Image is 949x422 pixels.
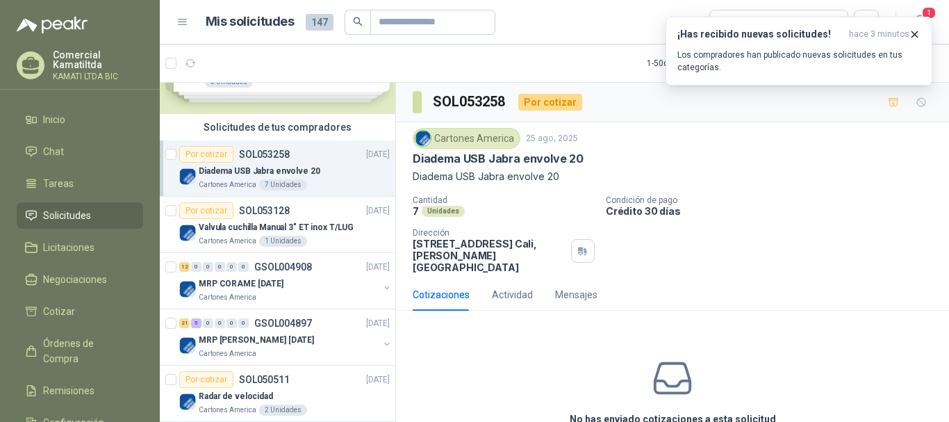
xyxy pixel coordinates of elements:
h3: SOL053258 [433,91,507,113]
div: 0 [226,318,237,328]
img: Company Logo [179,337,196,354]
button: ¡Has recibido nuevas solicitudes!hace 3 minutos Los compradores han publicado nuevas solicitudes ... [666,17,932,86]
div: 0 [203,262,213,272]
div: 0 [215,318,225,328]
img: Company Logo [179,281,196,298]
p: Los compradores han publicado nuevas solicitudes en tus categorías. [677,49,921,74]
div: Cotizaciones [413,287,470,302]
p: Diadema USB Jabra envolve 20 [413,152,584,166]
p: [STREET_ADDRESS] Cali , [PERSON_NAME][GEOGRAPHIC_DATA] [413,238,566,273]
div: 0 [238,262,249,272]
div: 7 Unidades [259,179,307,190]
span: Inicio [43,112,65,127]
div: Por cotizar [179,146,233,163]
span: Solicitudes [43,208,91,223]
span: Chat [43,144,64,159]
a: 12 0 0 0 0 0 GSOL004908[DATE] Company LogoMRP CORAME [DATE]Cartones America [179,259,393,303]
div: Por cotizar [179,202,233,219]
div: 1 Unidades [259,236,307,247]
span: Órdenes de Compra [43,336,130,366]
a: Tareas [17,170,143,197]
span: Licitaciones [43,240,94,255]
p: 7 [413,205,419,217]
span: 1 [921,6,936,19]
span: Negociaciones [43,272,107,287]
p: [DATE] [366,261,390,274]
p: Diadema USB Jabra envolve 20 [199,165,320,178]
div: 5 [191,318,201,328]
a: Chat [17,138,143,165]
div: 1 - 50 de 56 [647,52,727,74]
p: KAMATI LTDA BIC [53,72,143,81]
p: [DATE] [366,317,390,330]
p: GSOL004897 [254,318,312,328]
p: [DATE] [366,373,390,387]
div: Solicitudes de tus compradores [160,114,395,140]
div: Actividad [492,287,533,302]
div: 12 [179,262,190,272]
span: Tareas [43,176,74,191]
p: Cartones America [199,179,256,190]
p: [DATE] [366,204,390,218]
p: GSOL004908 [254,262,312,272]
div: Por cotizar [518,94,582,111]
img: Company Logo [415,131,431,146]
div: 0 [191,262,201,272]
img: Logo peakr [17,17,88,33]
img: Company Logo [179,225,196,241]
p: MRP [PERSON_NAME] [DATE] [199,334,314,347]
p: Dirección [413,228,566,238]
button: 1 [907,10,932,35]
p: SOL053258 [239,149,290,159]
p: SOL053128 [239,206,290,216]
p: Condición de pago [606,195,943,205]
div: Por cotizar [179,371,233,388]
a: Inicio [17,106,143,133]
a: 21 5 0 0 0 0 GSOL004897[DATE] Company LogoMRP [PERSON_NAME] [DATE]Cartones America [179,315,393,359]
a: Órdenes de Compra [17,330,143,372]
div: 0 [203,318,213,328]
div: 0 [215,262,225,272]
a: Negociaciones [17,266,143,293]
span: hace 3 minutos [849,29,909,40]
p: Cartones America [199,405,256,416]
a: Remisiones [17,378,143,404]
p: Cartones America [199,292,256,303]
div: Cartones America [413,128,520,149]
span: Remisiones [43,383,94,398]
p: MRP CORAME [DATE] [199,277,283,291]
div: 0 [238,318,249,328]
p: [DATE] [366,148,390,161]
p: Radar de velocidad [199,390,273,403]
a: Por cotizarSOL053258[DATE] Company LogoDiadema USB Jabra envolve 20Cartones America7 Unidades [160,140,395,197]
h3: ¡Has recibido nuevas solicitudes! [677,29,843,40]
p: Cartones America [199,236,256,247]
p: Diadema USB Jabra envolve 20 [413,169,932,184]
a: Por cotizarSOL050511[DATE] Company LogoRadar de velocidadCartones America2 Unidades [160,366,395,422]
a: Cotizar [17,298,143,325]
h1: Mis solicitudes [206,12,295,32]
div: Mensajes [555,287,597,302]
p: SOL050511 [239,375,290,384]
span: search [353,17,363,26]
span: Cotizar [43,304,75,319]
img: Company Logo [179,168,196,185]
div: 0 [226,262,237,272]
div: Todas [718,15,748,30]
p: Cantidad [413,195,595,205]
a: Licitaciones [17,234,143,261]
p: Crédito 30 días [606,205,943,217]
p: Valvula cuchilla Manual 3" ET inox T/LUG [199,221,354,234]
p: Cartones America [199,348,256,359]
div: Unidades [422,206,465,217]
p: Comercial Kamatiltda [53,50,143,70]
span: 147 [306,14,333,31]
a: Por cotizarSOL053128[DATE] Company LogoValvula cuchilla Manual 3" ET inox T/LUGCartones America1 ... [160,197,395,253]
a: Solicitudes [17,202,143,229]
div: 2 Unidades [259,405,307,416]
div: 21 [179,318,190,328]
p: 25 ago, 2025 [526,132,578,145]
img: Company Logo [179,393,196,410]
